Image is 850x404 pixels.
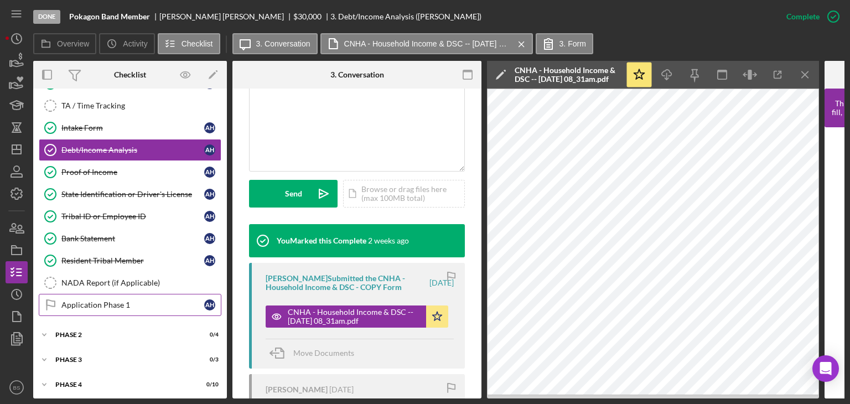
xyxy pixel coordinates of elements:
div: 0 / 3 [199,356,219,363]
div: A H [204,189,215,200]
label: CNHA - Household Income & DSC -- [DATE] 08_31am.pdf [344,39,510,48]
div: You Marked this Complete [277,236,366,245]
a: Resident Tribal MemberAH [39,250,221,272]
div: A H [204,255,215,266]
div: Phase 4 [55,381,191,388]
div: A H [204,299,215,310]
div: NADA Report (if Applicable) [61,278,221,287]
div: CNHA - Household Income & DSC -- [DATE] 08_31am.pdf [515,66,620,84]
a: Tribal ID or Employee IDAH [39,205,221,227]
div: State Identification or Driver's License [61,190,204,199]
b: Pokagon Band Member [69,12,150,21]
a: NADA Report (if Applicable) [39,272,221,294]
div: Proof of Income [61,168,204,177]
text: BS [13,385,20,391]
div: Phase 3 [55,356,191,363]
a: Bank StatementAH [39,227,221,250]
button: Complete [775,6,844,28]
div: Debt/Income Analysis [61,146,204,154]
button: Activity [99,33,154,54]
div: [PERSON_NAME] [PERSON_NAME] [159,12,293,21]
a: Intake FormAH [39,117,221,139]
div: A H [204,233,215,244]
time: 2025-09-06 12:31 [429,278,454,287]
a: State Identification or Driver's LicenseAH [39,183,221,205]
label: 3. Conversation [256,39,310,48]
div: Done [33,10,60,24]
label: Overview [57,39,89,48]
button: Send [249,180,338,208]
div: [PERSON_NAME] [266,385,328,394]
button: Move Documents [266,339,365,367]
div: 3. Conversation [330,70,384,79]
time: 2025-09-08 18:53 [368,236,409,245]
button: Overview [33,33,96,54]
div: CNHA - Household Income & DSC -- [DATE] 08_31am.pdf [288,308,421,325]
div: [PERSON_NAME] Submitted the CNHA - Household Income & DSC - COPY Form [266,274,428,292]
div: Checklist [114,70,146,79]
button: CNHA - Household Income & DSC -- [DATE] 08_31am.pdf [266,305,448,328]
div: $30,000 [293,12,322,21]
a: TA / Time Tracking [39,95,221,117]
a: Proof of IncomeAH [39,161,221,183]
div: Application Phase 1 [61,301,204,309]
button: 3. Conversation [232,33,318,54]
div: Send [285,180,302,208]
div: Complete [786,6,820,28]
div: Open Intercom Messenger [812,355,839,382]
div: 0 / 10 [199,381,219,388]
div: 3. Debt/Income Analysis ([PERSON_NAME]) [330,12,481,21]
div: Bank Statement [61,234,204,243]
a: Application Phase 1AH [39,294,221,316]
div: Tribal ID or Employee ID [61,212,204,221]
div: Resident Tribal Member [61,256,204,265]
div: A H [204,144,215,156]
button: CNHA - Household Income & DSC -- [DATE] 08_31am.pdf [320,33,533,54]
div: Phase 2 [55,332,191,338]
label: 3. Form [559,39,586,48]
div: A H [204,167,215,178]
span: Move Documents [293,348,354,358]
div: 0 / 4 [199,332,219,338]
a: Debt/Income AnalysisAH [39,139,221,161]
label: Activity [123,39,147,48]
button: Checklist [158,33,220,54]
div: A H [204,122,215,133]
button: BS [6,376,28,398]
div: TA / Time Tracking [61,101,221,110]
label: Checklist [182,39,213,48]
div: Intake Form [61,123,204,132]
time: 2025-09-06 12:22 [329,385,354,394]
div: A H [204,211,215,222]
button: 3. Form [536,33,593,54]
